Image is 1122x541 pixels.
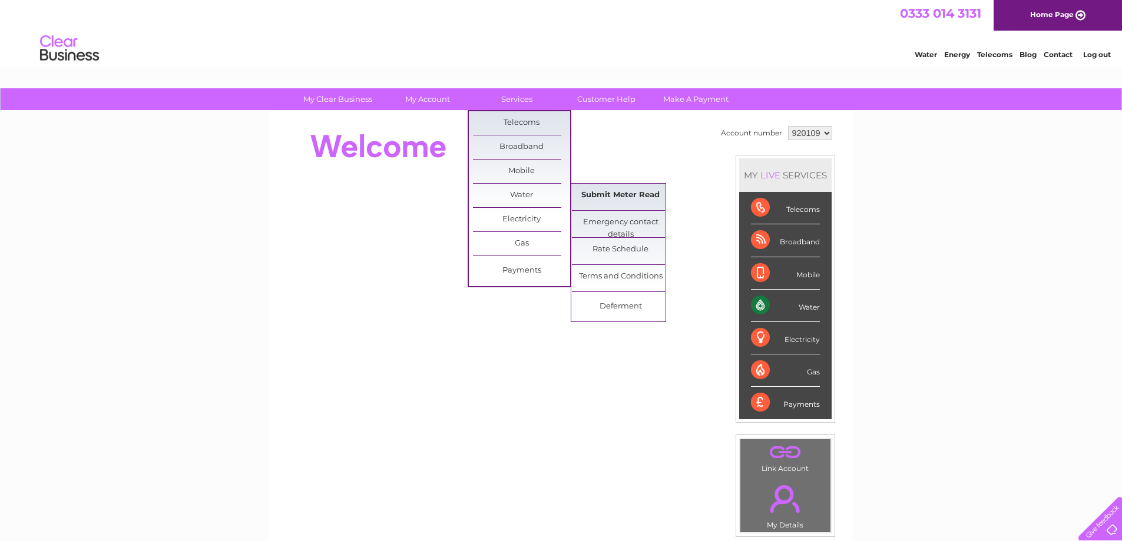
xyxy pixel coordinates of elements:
[289,88,386,110] a: My Clear Business
[473,259,570,283] a: Payments
[944,50,970,59] a: Energy
[900,6,981,21] a: 0333 014 3131
[1020,50,1037,59] a: Blog
[740,475,831,533] td: My Details
[283,6,840,57] div: Clear Business is a trading name of Verastar Limited (registered in [GEOGRAPHIC_DATA] No. 3667643...
[740,439,831,476] td: Link Account
[473,184,570,207] a: Water
[473,232,570,255] a: Gas
[572,265,669,288] a: Terms and Conditions
[39,31,100,67] img: logo.png
[751,354,820,387] div: Gas
[743,442,828,463] a: .
[468,88,565,110] a: Services
[977,50,1012,59] a: Telecoms
[751,192,820,224] div: Telecoms
[743,478,828,519] a: .
[473,160,570,183] a: Mobile
[572,211,669,234] a: Emergency contact details
[751,387,820,419] div: Payments
[572,184,669,207] a: Submit Meter Read
[572,238,669,261] a: Rate Schedule
[379,88,476,110] a: My Account
[751,290,820,322] div: Water
[1083,50,1111,59] a: Log out
[473,135,570,159] a: Broadband
[1044,50,1073,59] a: Contact
[751,322,820,354] div: Electricity
[739,158,832,192] div: MY SERVICES
[915,50,937,59] a: Water
[758,170,783,181] div: LIVE
[473,111,570,135] a: Telecoms
[647,88,744,110] a: Make A Payment
[572,295,669,318] a: Deferment
[751,257,820,290] div: Mobile
[558,88,655,110] a: Customer Help
[751,224,820,257] div: Broadband
[473,208,570,231] a: Electricity
[718,123,785,143] td: Account number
